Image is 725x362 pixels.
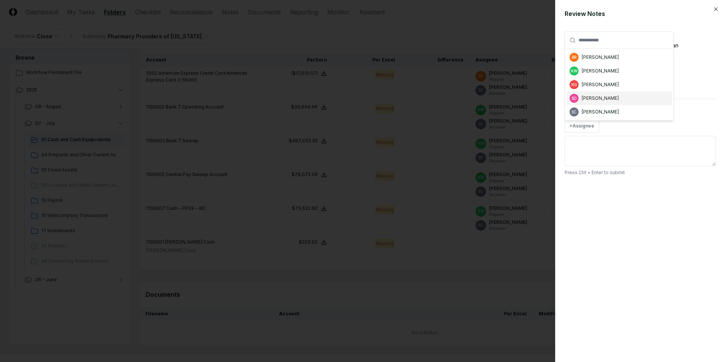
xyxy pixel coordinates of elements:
span: KW [571,68,577,74]
p: Press Ctrl + Enter to submit [565,169,716,176]
div: [PERSON_NAME] [582,109,619,115]
div: Account [565,30,716,38]
div: Review Notes [565,9,716,18]
span: BR [572,55,577,60]
div: [PERSON_NAME] [582,81,619,88]
span: SC [571,109,577,115]
div: Suggestions [565,49,673,120]
div: [PERSON_NAME] [582,68,619,74]
div: [PERSON_NAME] [582,95,619,102]
span: SD [571,96,577,101]
div: [PERSON_NAME] [582,54,619,61]
button: +Assignee [565,119,599,133]
span: RG [571,82,577,88]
